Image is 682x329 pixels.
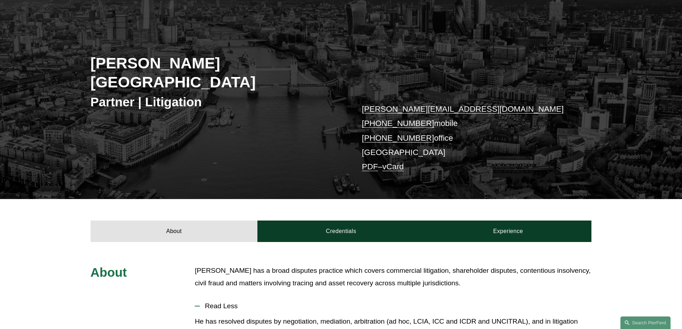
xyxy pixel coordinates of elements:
p: mobile office [GEOGRAPHIC_DATA] – [362,102,571,174]
h3: Partner | Litigation [91,94,341,110]
a: Credentials [257,221,425,242]
button: Read Less [195,297,591,315]
a: [PHONE_NUMBER] [362,134,434,142]
p: [PERSON_NAME] has a broad disputes practice which covers commercial litigation, shareholder dispu... [195,265,591,289]
a: About [91,221,258,242]
a: [PHONE_NUMBER] [362,119,434,128]
span: About [91,265,127,279]
a: [PERSON_NAME][EMAIL_ADDRESS][DOMAIN_NAME] [362,105,564,113]
h2: [PERSON_NAME][GEOGRAPHIC_DATA] [91,54,341,91]
a: Experience [425,221,592,242]
a: PDF [362,162,378,171]
a: vCard [382,162,404,171]
span: Read Less [200,302,591,310]
a: Search this site [620,316,671,329]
